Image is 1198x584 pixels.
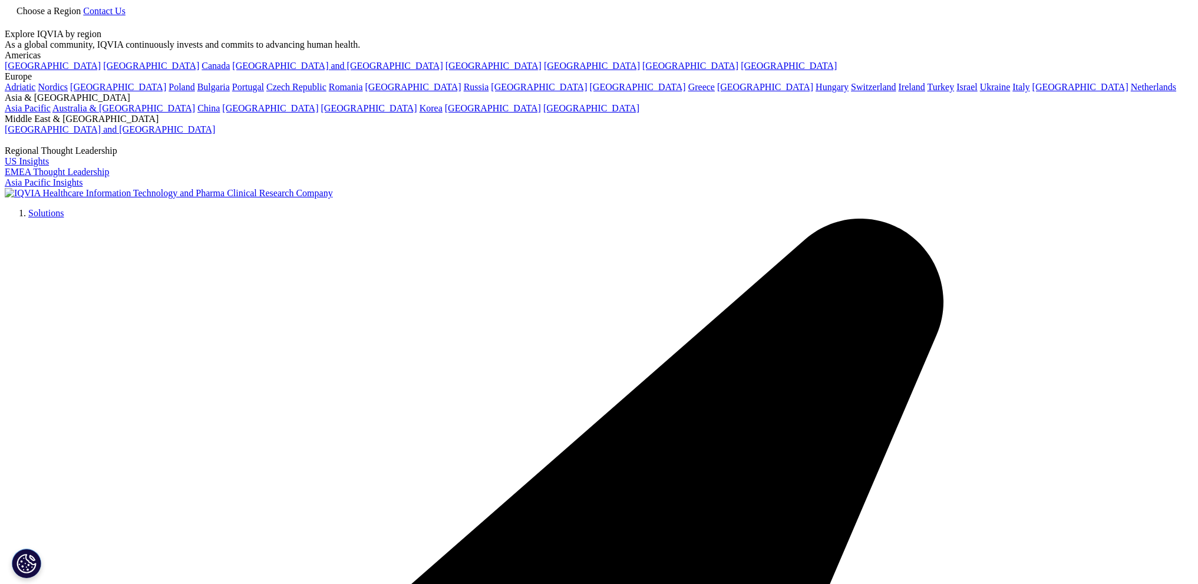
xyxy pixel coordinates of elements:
div: Asia & [GEOGRAPHIC_DATA] [5,93,1193,103]
a: Korea [420,103,443,113]
a: [GEOGRAPHIC_DATA] and [GEOGRAPHIC_DATA] [232,61,443,71]
a: Australia & [GEOGRAPHIC_DATA] [52,103,195,113]
a: [GEOGRAPHIC_DATA] [365,82,461,92]
a: Nordics [38,82,68,92]
a: Solutions [28,208,64,218]
a: [GEOGRAPHIC_DATA] [642,61,738,71]
img: IQVIA Healthcare Information Technology and Pharma Clinical Research Company [5,188,333,199]
a: US Insights [5,156,49,166]
a: Switzerland [851,82,896,92]
a: Czech Republic [266,82,326,92]
div: Middle East & [GEOGRAPHIC_DATA] [5,114,1193,124]
div: Regional Thought Leadership [5,146,1193,156]
a: [GEOGRAPHIC_DATA] [5,61,101,71]
a: Asia Pacific [5,103,51,113]
a: [GEOGRAPHIC_DATA] [321,103,417,113]
a: Bulgaria [197,82,230,92]
a: Italy [1012,82,1029,92]
a: Netherlands [1131,82,1176,92]
a: Greece [688,82,715,92]
a: [GEOGRAPHIC_DATA] [445,61,542,71]
a: [GEOGRAPHIC_DATA] [543,103,639,113]
div: As a global community, IQVIA continuously invests and commits to advancing human health. [5,39,1193,50]
a: Russia [464,82,489,92]
div: Explore IQVIA by region [5,29,1193,39]
span: Choose a Region [16,6,81,16]
a: Portugal [232,82,264,92]
a: [GEOGRAPHIC_DATA] and [GEOGRAPHIC_DATA] [5,124,215,134]
div: Europe [5,71,1193,82]
a: [GEOGRAPHIC_DATA] [445,103,541,113]
a: Adriatic [5,82,35,92]
a: [GEOGRAPHIC_DATA] [103,61,199,71]
a: [GEOGRAPHIC_DATA] [544,61,640,71]
a: China [197,103,220,113]
a: Asia Pacific Insights [5,177,82,187]
a: [GEOGRAPHIC_DATA] [590,82,686,92]
a: Hungary [816,82,849,92]
a: [GEOGRAPHIC_DATA] [741,61,837,71]
a: [GEOGRAPHIC_DATA] [70,82,166,92]
a: Ireland [899,82,925,92]
div: Americas [5,50,1193,61]
a: Ukraine [980,82,1011,92]
a: Contact Us [83,6,126,16]
a: [GEOGRAPHIC_DATA] [717,82,813,92]
a: Romania [329,82,363,92]
a: [GEOGRAPHIC_DATA] [222,103,318,113]
a: EMEA Thought Leadership [5,167,109,177]
a: Canada [202,61,230,71]
a: [GEOGRAPHIC_DATA] [491,82,587,92]
a: Turkey [928,82,955,92]
a: Poland [169,82,194,92]
a: [GEOGRAPHIC_DATA] [1032,82,1128,92]
a: Israel [956,82,978,92]
button: Cookies Settings [12,549,41,578]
